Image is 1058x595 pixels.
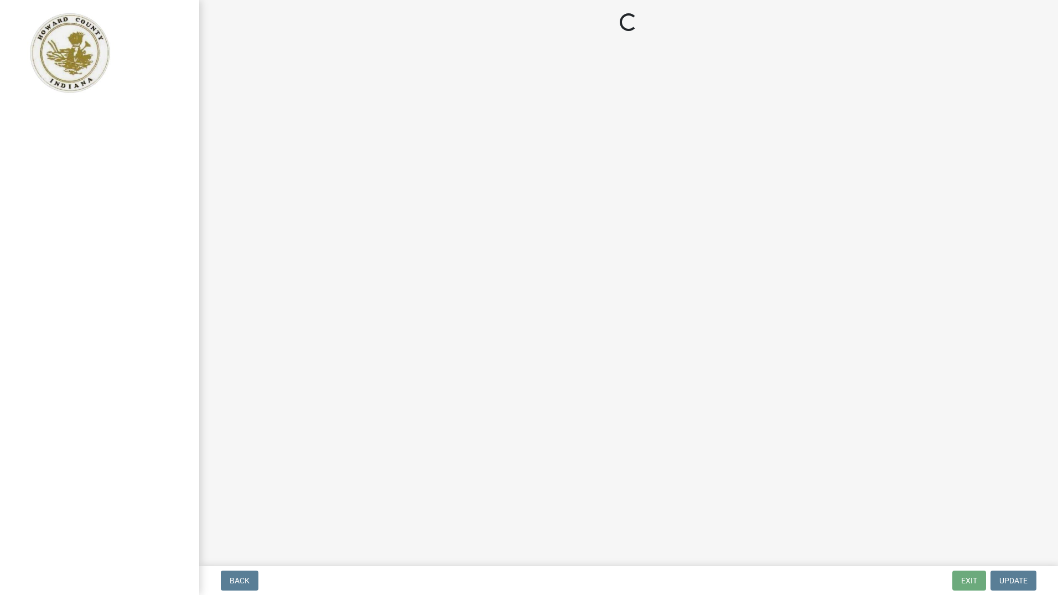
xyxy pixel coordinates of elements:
img: Howard County, Indiana [22,12,117,95]
button: Update [990,571,1036,591]
button: Exit [952,571,986,591]
span: Back [230,576,250,585]
span: Update [999,576,1028,585]
button: Back [221,571,258,591]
